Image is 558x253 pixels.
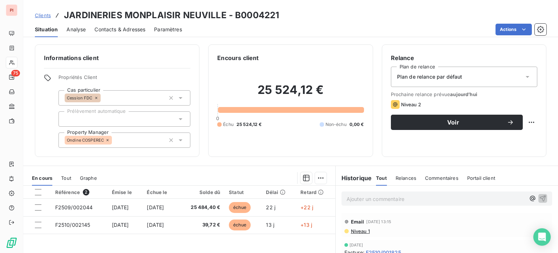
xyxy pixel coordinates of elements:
[101,95,106,101] input: Ajouter une valeur
[67,96,93,100] span: Cession FDC
[391,115,523,130] button: Voir
[35,12,51,19] a: Clients
[300,222,312,228] span: +13 j
[182,221,220,229] span: 39,72 €
[35,12,51,18] span: Clients
[58,74,190,84] span: Propriétés Client
[351,219,364,225] span: Email
[349,121,364,128] span: 0,00 €
[6,4,17,16] div: PI
[300,189,331,195] div: Retard
[349,243,363,247] span: [DATE]
[266,189,292,195] div: Délai
[55,189,103,195] div: Référence
[396,175,416,181] span: Relances
[229,220,251,230] span: échue
[376,175,387,181] span: Tout
[401,102,421,107] span: Niveau 2
[300,204,313,210] span: +22 j
[391,91,537,97] span: Prochaine relance prévue
[325,121,347,128] span: Non-échu
[397,73,462,80] span: Plan de relance par défaut
[6,237,17,249] img: Logo LeanPay
[533,228,551,246] div: Open Intercom Messenger
[350,228,370,234] span: Niveau 1
[400,119,507,125] span: Voir
[182,189,220,195] div: Solde dû
[66,26,86,33] span: Analyse
[112,189,138,195] div: Émise le
[65,116,70,122] input: Ajouter une valeur
[147,222,164,228] span: [DATE]
[112,204,129,210] span: [DATE]
[425,175,458,181] span: Commentaires
[236,121,262,128] span: 25 524,12 €
[61,175,71,181] span: Tout
[83,189,89,195] span: 2
[216,115,219,121] span: 0
[44,54,190,62] h6: Informations client
[223,121,234,128] span: Échu
[32,175,52,181] span: En cours
[467,175,495,181] span: Portail client
[35,26,58,33] span: Situation
[147,204,164,210] span: [DATE]
[266,222,274,228] span: 13 j
[11,70,20,76] span: 75
[67,138,104,142] span: Ondine COSPEREC
[112,222,129,228] span: [DATE]
[55,204,93,210] span: F2509/002044
[336,174,372,182] h6: Historique
[154,26,182,33] span: Paramètres
[147,189,174,195] div: Échue le
[64,9,279,22] h3: JARDINERIES MONPLAISIR NEUVILLE - B0004221
[450,91,477,97] span: aujourd’hui
[496,24,532,35] button: Actions
[229,189,257,195] div: Statut
[266,204,275,210] span: 22 j
[366,220,391,224] span: [DATE] 13:15
[80,175,97,181] span: Graphe
[391,54,537,62] h6: Relance
[217,54,259,62] h6: Encours client
[94,26,145,33] span: Contacts & Adresses
[229,202,251,213] span: échue
[217,83,364,104] h2: 25 524,12 €
[55,222,90,228] span: F2510/002145
[112,137,118,143] input: Ajouter une valeur
[182,204,220,211] span: 25 484,40 €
